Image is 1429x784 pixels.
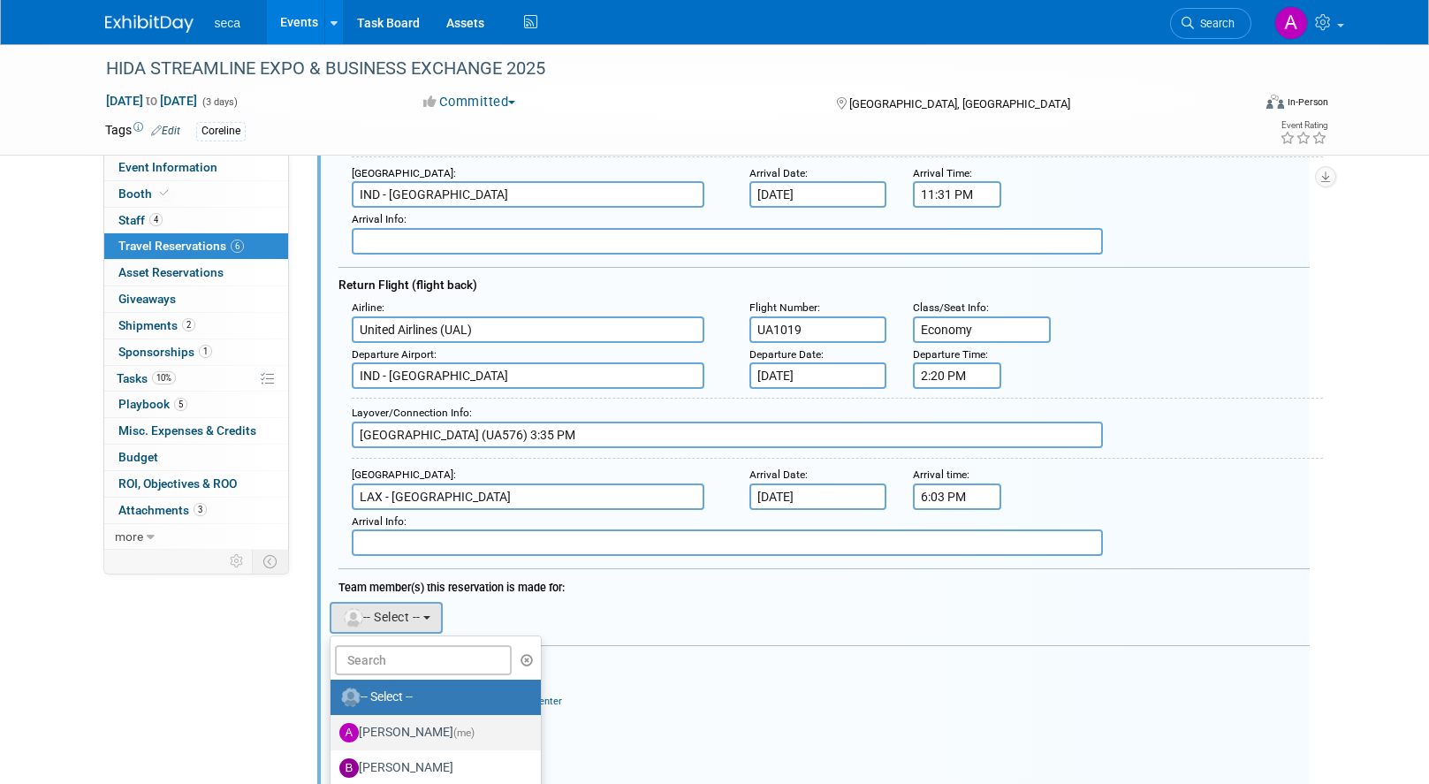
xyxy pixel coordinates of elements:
[104,445,288,470] a: Budget
[118,423,256,438] span: Misc. Expenses & Credits
[151,125,180,137] a: Edit
[182,318,195,331] span: 2
[231,240,244,253] span: 6
[104,498,288,523] a: Attachments3
[749,468,808,481] small: :
[143,94,160,108] span: to
[118,318,195,332] span: Shipments
[104,233,288,259] a: Travel Reservations6
[913,167,969,179] span: Arrival Time
[749,348,824,361] small: :
[913,468,969,481] small: :
[222,550,253,573] td: Personalize Event Tab Strip
[104,392,288,417] a: Playbook5
[417,93,522,111] button: Committed
[352,407,469,419] span: Layover/Connection Info
[118,292,176,306] span: Giveaways
[118,213,163,227] span: Staff
[913,468,967,481] span: Arrival time
[252,550,288,573] td: Toggle Event Tabs
[338,278,477,292] span: Return Flight (flight back)
[152,371,176,384] span: 10%
[118,186,172,201] span: Booth
[339,683,524,712] label: -- Select --
[342,610,421,624] span: -- Select --
[352,348,434,361] span: Departure Airport
[913,167,972,179] small: :
[118,450,158,464] span: Budget
[352,213,407,225] small: :
[1194,17,1235,30] span: Search
[749,167,805,179] span: Arrival Date
[104,418,288,444] a: Misc. Expenses & Credits
[352,213,404,225] span: Arrival Info
[1287,95,1328,109] div: In-Person
[352,515,407,528] small: :
[194,503,207,516] span: 3
[453,727,475,739] span: (me)
[330,602,444,634] button: -- Select --
[118,503,207,517] span: Attachments
[1170,8,1251,39] a: Search
[201,96,238,108] span: (3 days)
[749,468,805,481] span: Arrival Date
[339,754,524,782] label: [PERSON_NAME]
[174,398,187,411] span: 5
[118,265,224,279] span: Asset Reservations
[104,260,288,285] a: Asset Reservations
[115,529,143,544] span: more
[215,16,241,30] span: seca
[11,7,945,24] p: [PERSON_NAME]'s Flight Information
[104,155,288,180] a: Event Information
[338,654,1310,669] div: Cost:
[149,213,163,226] span: 4
[1147,92,1329,118] div: Event Format
[749,348,821,361] span: Departure Date
[352,301,382,314] span: Airline
[341,688,361,707] img: Unassigned-User-Icon.png
[117,371,176,385] span: Tasks
[1266,95,1284,109] img: Format-Inperson.png
[352,348,437,361] small: :
[104,339,288,365] a: Sponsorships1
[118,476,237,491] span: ROI, Objectives & ROO
[339,719,524,747] label: [PERSON_NAME]
[104,366,288,392] a: Tasks10%
[196,122,246,141] div: Coreline
[749,301,820,314] small: :
[105,93,198,109] span: [DATE] [DATE]
[104,313,288,339] a: Shipments2
[338,572,1310,598] div: Team member(s) this reservation is made for:
[749,301,817,314] span: Flight Number
[352,468,456,481] small: :
[104,286,288,312] a: Giveaways
[352,515,404,528] span: Arrival Info
[352,407,472,419] small: :
[118,345,212,359] span: Sponsorships
[104,471,288,497] a: ROI, Objectives & ROO
[1280,121,1327,130] div: Event Rating
[104,181,288,207] a: Booth
[339,758,359,778] img: B.jpg
[913,301,989,314] small: :
[339,723,359,742] img: A.jpg
[118,160,217,174] span: Event Information
[352,167,453,179] span: [GEOGRAPHIC_DATA]
[199,345,212,358] span: 1
[352,301,384,314] small: :
[335,645,512,675] input: Search
[849,97,1070,110] span: [GEOGRAPHIC_DATA], [GEOGRAPHIC_DATA]
[100,53,1225,85] div: HIDA STREAMLINE EXPO & BUSINESS EXCHANGE 2025
[160,188,169,198] i: Booth reservation complete
[352,167,456,179] small: :
[118,397,187,411] span: Playbook
[105,15,194,33] img: ExhibitDay
[1274,6,1308,40] img: Ashley Perez
[10,7,946,24] body: Rich Text Area. Press ALT-0 for help.
[105,121,180,141] td: Tags
[104,208,288,233] a: Staff4
[913,348,985,361] span: Departure Time
[913,348,988,361] small: :
[118,239,244,253] span: Travel Reservations
[352,468,453,481] span: [GEOGRAPHIC_DATA]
